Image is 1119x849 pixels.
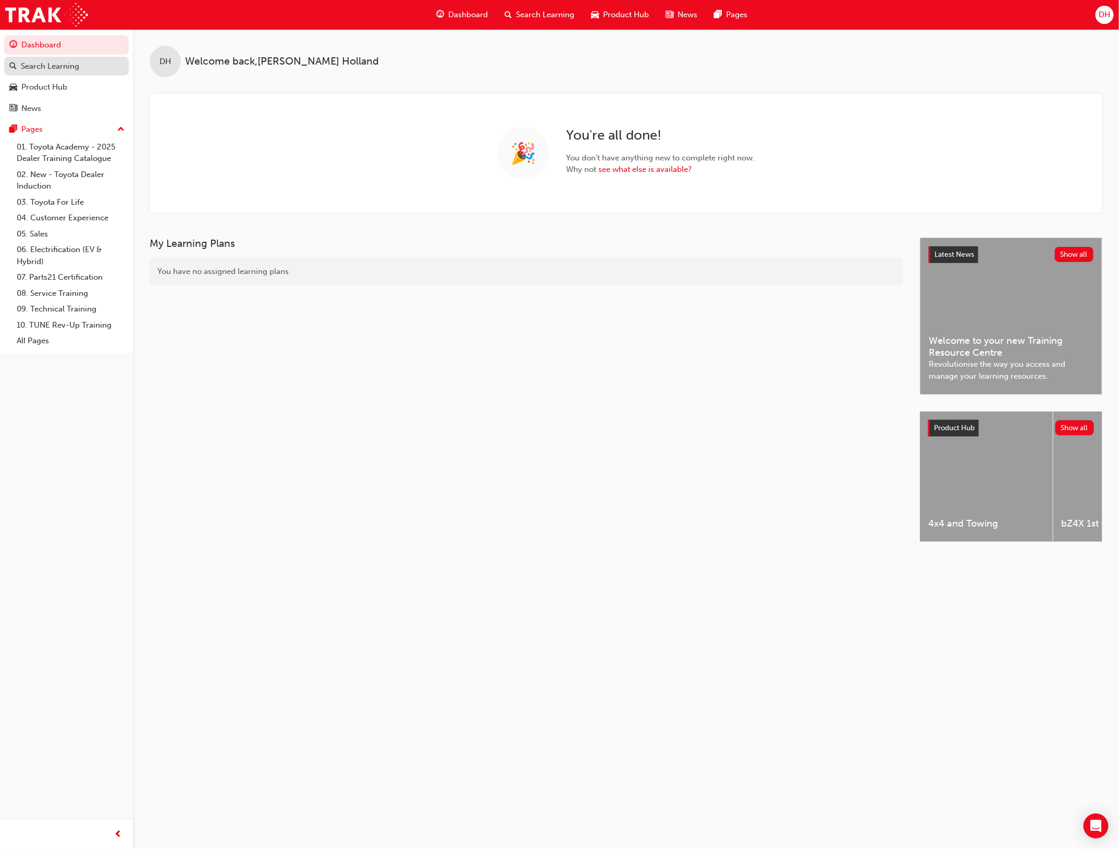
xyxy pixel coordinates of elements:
a: 03. Toyota For Life [13,194,129,210]
a: search-iconSearch Learning [496,4,583,26]
div: News [21,103,41,115]
span: Welcome to your new Training Resource Centre [929,335,1093,358]
span: news-icon [9,104,17,114]
a: Latest NewsShow all [929,246,1093,263]
a: 01. Toyota Academy - 2025 Dealer Training Catalogue [13,139,129,167]
span: prev-icon [115,828,122,841]
div: Product Hub [21,81,67,93]
button: Pages [4,120,129,139]
span: car-icon [9,83,17,92]
span: You don't have anything new to complete right now. [566,152,755,164]
h2: You're all done! [566,127,755,144]
span: Latest News [934,250,974,259]
span: Revolutionise the way you access and manage your learning resources. [929,358,1093,382]
a: 4x4 and Towing [920,411,1053,542]
a: news-iconNews [657,4,706,26]
span: 🎉 [510,147,536,159]
a: Latest NewsShow allWelcome to your new Training Resource CentreRevolutionise the way you access a... [920,238,1102,395]
span: search-icon [9,62,17,71]
span: Product Hub [934,423,975,432]
a: Dashboard [4,35,129,55]
span: guage-icon [9,41,17,50]
a: All Pages [13,333,129,349]
a: 07. Parts21 Certification [13,269,129,285]
a: 02. New - Toyota Dealer Induction [13,167,129,194]
span: guage-icon [436,8,444,21]
a: car-iconProduct Hub [583,4,657,26]
div: Open Intercom Messenger [1084,814,1109,839]
a: 10. TUNE Rev-Up Training [13,317,129,333]
button: DashboardSearch LearningProduct HubNews [4,33,129,120]
a: News [4,99,129,118]
span: news-icon [666,8,673,21]
a: guage-iconDashboard [428,4,496,26]
span: DH [1099,9,1110,21]
div: Pages [21,123,43,135]
span: Product Hub [603,9,649,21]
span: 4x4 and Towing [928,518,1044,530]
span: search-icon [505,8,512,21]
span: pages-icon [9,125,17,134]
a: 06. Electrification (EV & Hybrid) [13,242,129,269]
span: Dashboard [448,9,488,21]
span: Why not [566,164,755,176]
div: You have no assigned learning plans [150,258,903,285]
a: Search Learning [4,57,129,76]
span: Welcome back , [PERSON_NAME] Holland [185,56,379,68]
a: 09. Technical Training [13,301,129,317]
a: 04. Customer Experience [13,210,129,226]
a: pages-iconPages [706,4,756,26]
a: 08. Service Training [13,285,129,302]
span: up-icon [117,123,125,136]
button: Show all [1055,247,1094,262]
a: Product HubShow all [928,420,1094,436]
h3: My Learning Plans [150,238,903,249]
img: Trak [5,3,88,27]
span: Pages [726,9,747,21]
span: car-icon [591,8,599,21]
a: see what else is available? [598,165,692,174]
a: Product Hub [4,78,129,97]
span: pages-icon [714,8,722,21]
span: DH [159,56,171,68]
a: 05. Sales [13,226,129,242]
div: Search Learning [21,60,79,72]
button: DH [1096,6,1114,24]
span: Search Learning [516,9,574,21]
button: Show all [1055,420,1095,435]
span: News [678,9,697,21]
